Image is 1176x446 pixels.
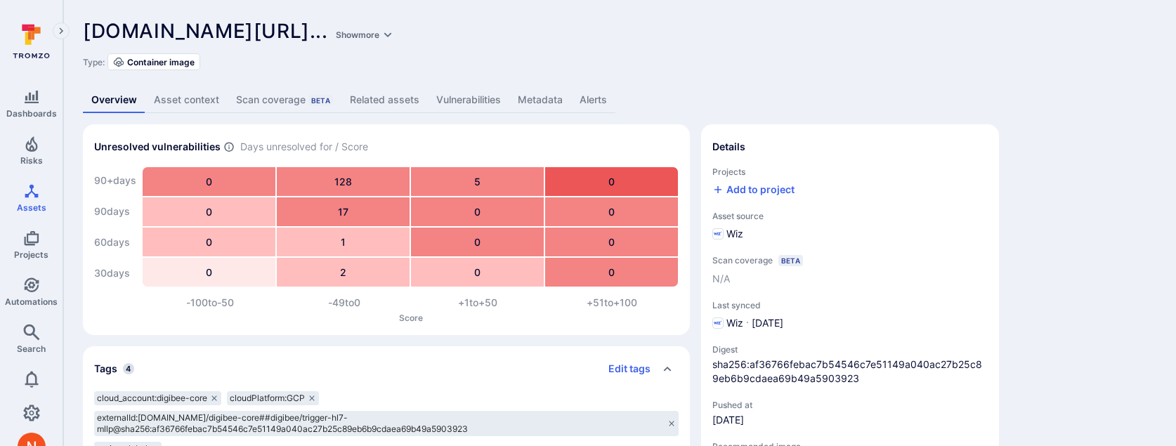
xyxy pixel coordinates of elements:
div: Asset tabs [83,87,1156,113]
div: 0 [545,258,678,287]
i: Expand navigation menu [56,25,66,37]
p: Score [143,313,679,323]
div: 0 [143,197,275,226]
div: externalId:[DOMAIN_NAME]/digibee-core##digibee/trigger-hl7-mllp@sha256:af36766febac7b54546c7e5114... [94,411,679,436]
div: Collapse tags [83,346,690,391]
a: Metadata [509,87,571,113]
button: Expand navigation menu [53,22,70,39]
span: Wiz [726,316,743,330]
div: 0 [545,228,678,256]
a: Asset context [145,87,228,113]
span: [DATE] [752,316,783,330]
div: Scan coverage [236,93,333,107]
div: 5 [411,167,544,196]
div: 0 [411,228,544,256]
span: Dashboards [6,108,57,119]
span: externalId:[DOMAIN_NAME]/digibee-core##digibee/trigger-hl7-mllp@sha256:af36766febac7b54546c7e5114... [97,412,665,435]
div: Wiz [712,227,743,241]
button: Showmore [333,29,396,40]
span: pushed-at [712,413,825,427]
div: Beta [778,255,803,266]
div: 0 [143,258,275,287]
h2: Tags [94,362,117,376]
span: Container image [127,57,195,67]
div: 60 days [94,228,136,256]
div: -100 to -50 [143,296,277,310]
span: Digest [712,344,988,355]
span: 4 [123,363,134,374]
div: 0 [545,167,678,196]
div: 0 [143,167,275,196]
span: ... [310,19,396,43]
button: Add to project [712,183,795,197]
button: Edit tags [597,358,651,380]
span: Search [17,343,46,354]
div: 90+ days [94,166,136,195]
div: 17 [277,197,410,226]
div: cloudPlatform:GCP [227,391,319,405]
div: 2 [277,258,410,287]
a: Vulnerabilities [428,87,509,113]
span: N/A [712,272,730,286]
span: Pushed at [712,400,825,410]
div: 0 [143,228,275,256]
span: sha256:af36766febac7b54546c7e51149a040ac27b25c89eb6b9cdaea69b49a5903923 [712,358,988,386]
span: Automations [5,296,58,307]
span: Projects [712,166,988,177]
a: Related assets [341,87,428,113]
div: 128 [277,167,410,196]
div: 0 [411,197,544,226]
div: +51 to +100 [545,296,679,310]
span: [DOMAIN_NAME][URL] [83,19,310,43]
span: cloud_account:digibee-core [97,393,207,404]
div: cloud_account:digibee-core [94,391,221,405]
span: cloudPlatform:GCP [230,393,305,404]
a: Overview [83,87,145,113]
div: -49 to 0 [277,296,412,310]
span: Risks [20,155,43,166]
div: 0 [545,197,678,226]
span: Number of vulnerabilities in status ‘Open’ ‘Triaged’ and ‘In process’ divided by score and scanne... [223,140,235,155]
div: 30 days [94,259,136,287]
div: 0 [411,258,544,287]
div: 1 [277,228,410,256]
span: Type: [83,57,105,67]
a: Showmore [333,19,396,43]
p: · [746,316,749,330]
h2: Details [712,140,745,154]
div: Beta [308,95,333,106]
div: +1 to +50 [411,296,545,310]
h2: Unresolved vulnerabilities [94,140,221,154]
span: Days unresolved for / Score [240,140,368,155]
span: Projects [14,249,48,260]
span: Assets [17,202,46,213]
span: Asset source [712,211,988,221]
span: Scan coverage [712,255,773,265]
div: 90 days [94,197,136,225]
a: Alerts [571,87,615,113]
span: Last synced [712,300,988,310]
